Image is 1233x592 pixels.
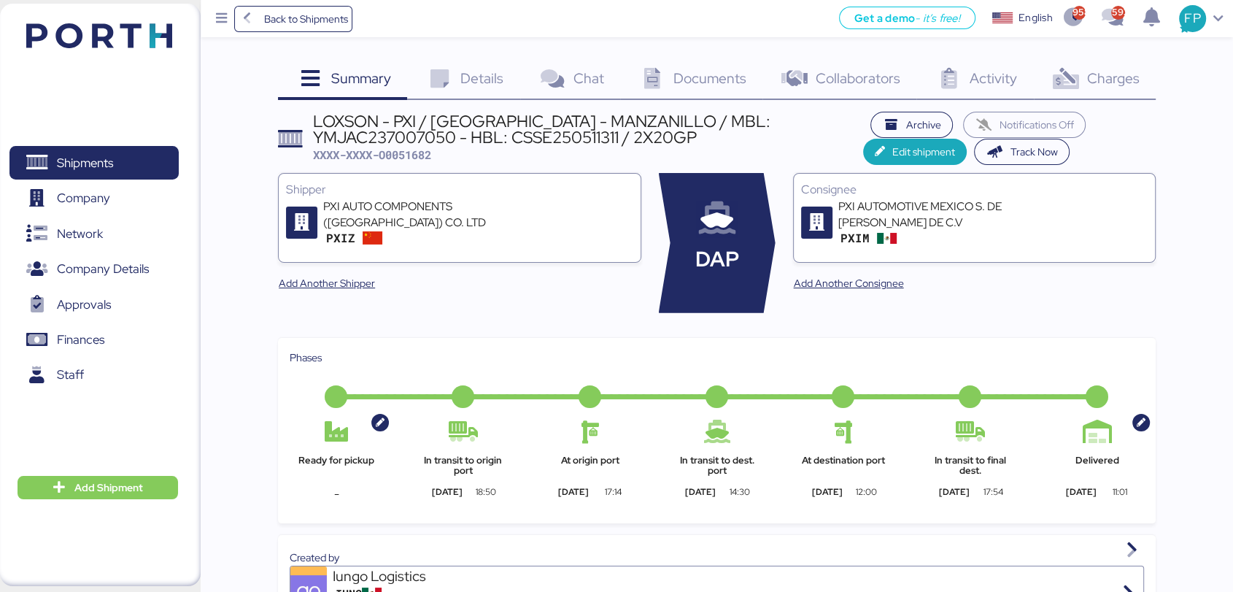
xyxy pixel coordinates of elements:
span: DAP [695,244,739,275]
span: Staff [57,364,84,385]
button: Edit shipment [863,139,967,165]
div: In transit to origin port [417,455,510,477]
span: Add Another Consignee [794,274,904,292]
span: Notifications Off [1000,116,1074,134]
div: 17:54 [970,485,1017,499]
span: Chat [573,69,603,88]
div: PXI AUTOMOTIVE MEXICO S. DE [PERSON_NAME] DE C.V [838,199,1013,231]
span: Approvals [57,294,111,315]
div: [DATE] [1051,485,1111,499]
span: Collaborators [816,69,900,88]
button: Menu [209,7,234,31]
span: Charges [1086,69,1139,88]
div: - [290,485,383,503]
div: Ready for pickup [290,455,383,477]
a: Approvals [9,288,179,321]
button: Add Another Shipper [267,270,387,296]
button: Add Shipment [18,476,178,499]
div: [DATE] [797,485,857,499]
span: Add Shipment [74,479,143,496]
span: Add Another Shipper [279,274,375,292]
a: Company Details [9,253,179,286]
div: 12:00 [843,485,890,499]
a: Network [9,217,179,250]
div: Shipper [286,181,633,199]
span: Company Details [57,258,149,280]
span: FP [1184,9,1200,28]
div: In transit to dest. port [670,455,763,477]
button: Add Another Consignee [782,270,916,296]
div: Delivered [1051,455,1144,477]
div: 17:14 [589,485,636,499]
span: Details [460,69,503,88]
div: PXI AUTO COMPONENTS ([GEOGRAPHIC_DATA]) CO. LTD [323,199,498,231]
div: 11:01 [1097,485,1144,499]
a: Finances [9,323,179,357]
div: Iungo Logistics [333,566,508,586]
div: Created by [290,550,1144,566]
div: Phases [290,350,1144,366]
a: Shipments [9,146,179,180]
div: In transit to final dest. [924,455,1017,477]
button: Archive [870,112,954,138]
div: English [1019,10,1052,26]
span: Track Now [1010,143,1058,161]
a: Back to Shipments [234,6,353,32]
span: Shipments [57,153,113,174]
span: Edit shipment [892,143,955,161]
div: [DATE] [924,485,984,499]
div: At destination port [797,455,890,477]
div: 18:50 [463,485,510,499]
span: Finances [57,329,104,350]
div: [DATE] [417,485,477,499]
button: Notifications Off [963,112,1086,138]
span: Company [57,188,110,209]
a: Staff [9,358,179,392]
div: 14:30 [716,485,763,499]
span: Activity [970,69,1017,88]
span: XXXX-XXXX-O0051682 [313,147,431,162]
div: [DATE] [544,485,604,499]
span: Documents [673,69,746,88]
span: Summary [331,69,391,88]
span: Back to Shipments [263,10,347,28]
div: At origin port [544,455,637,477]
div: [DATE] [670,485,730,499]
a: Company [9,182,179,215]
span: Archive [906,116,941,134]
div: LOXSON - PXI / [GEOGRAPHIC_DATA] - MANZANILLO / MBL: YMJAC237007050 - HBL: CSSE250511311 / 2X20GP [313,113,863,146]
div: Consignee [801,181,1148,199]
button: Track Now [974,139,1070,165]
span: Network [57,223,103,245]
